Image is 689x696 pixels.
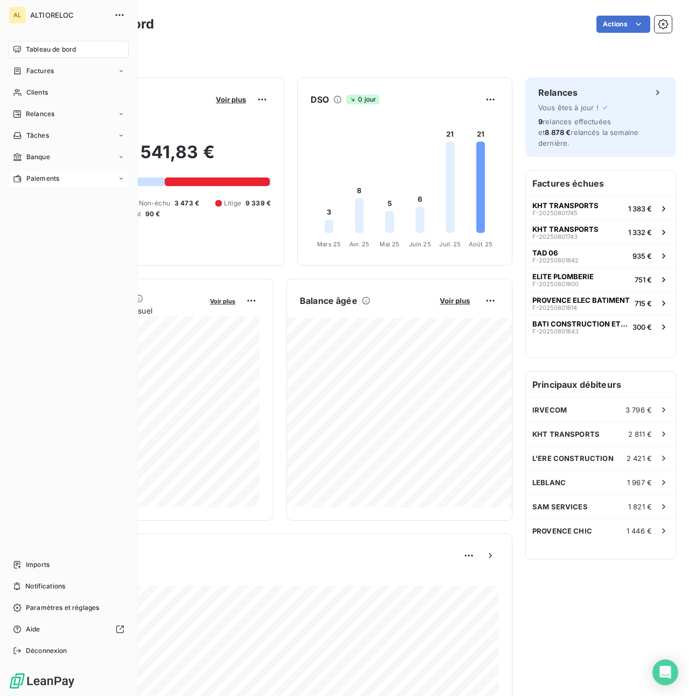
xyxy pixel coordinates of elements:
[409,240,431,248] tspan: Juin 25
[625,406,652,414] span: 3 796 €
[526,196,676,220] button: KHT TRANSPORTSF-202508017451 383 €
[526,291,676,315] button: PROVENCE ELEC BATIMENTF-20250801814715 €
[469,240,493,248] tspan: Août 25
[526,372,676,397] h6: Principaux débiteurs
[545,128,571,137] span: 8 878 €
[628,430,652,438] span: 2 811 €
[532,296,630,304] span: PROVENCE ELEC BATIMENT
[9,41,129,58] a: Tableau de bord
[26,152,50,162] span: Banque
[532,406,567,414] span: IRVECOM
[632,252,652,260] span: 935 €
[532,527,592,535] span: PROVENCE CHIC
[652,659,678,685] div: Open Intercom Messenger
[311,93,329,106] h6: DSO
[532,304,577,311] span: F-20250801814
[300,294,357,307] h6: Balance âgée
[538,86,578,99] h6: Relances
[349,240,369,248] tspan: Avr. 25
[532,272,594,281] span: ELITE PLOMBERIE
[526,244,676,267] button: TAD 06F-20250801842935 €
[9,599,129,616] a: Paramètres et réglages
[627,527,652,535] span: 1 446 €
[628,502,652,511] span: 1 821 €
[437,296,473,306] button: Voir plus
[526,315,676,338] button: BATI CONSTRUCTION ET RENOVATIONF-20250801843300 €
[210,297,235,305] span: Voir plus
[26,88,48,97] span: Clients
[9,127,129,144] a: Tâches
[25,581,65,591] span: Notifications
[596,16,650,33] button: Actions
[538,117,638,147] span: relances effectuées et relancés la semaine dernière.
[532,281,579,287] span: F-20250801800
[145,209,160,219] span: 90 €
[224,198,241,208] span: Litige
[532,257,579,264] span: F-20250801842
[9,556,129,573] a: Imports
[26,174,59,183] span: Paiements
[532,454,614,463] span: L'ERE CONSTRUCTION
[346,95,379,104] span: 0 jour
[26,603,99,613] span: Paramètres et réglages
[9,62,129,80] a: Factures
[216,95,246,104] span: Voir plus
[532,478,566,487] span: LEBLANC
[635,299,652,308] span: 715 €
[9,84,129,101] a: Clients
[526,171,676,196] h6: Factures échues
[9,6,26,24] div: AL
[526,267,676,291] button: ELITE PLOMBERIEF-20250801800751 €
[532,201,599,210] span: KHT TRANSPORTS
[9,672,75,690] img: Logo LeanPay
[628,228,652,237] span: 1 332 €
[26,109,54,119] span: Relances
[379,240,399,248] tspan: Mai 25
[317,240,341,248] tspan: Mars 25
[174,198,199,208] span: 3 473 €
[61,141,271,174] h2: 18 541,83 €
[627,478,652,487] span: 1 967 €
[628,204,652,213] span: 1 383 €
[532,328,579,335] span: F-20250801843
[627,454,652,463] span: 2 421 €
[30,11,108,19] span: ALTIORELOC
[538,103,599,112] span: Vous êtes à jour !
[139,198,170,208] span: Non-échu
[538,117,543,126] span: 9
[9,170,129,187] a: Paiements
[532,210,578,216] span: F-20250801745
[26,560,50,570] span: Imports
[26,624,40,634] span: Aide
[9,105,129,123] a: Relances
[440,296,470,305] span: Voir plus
[26,646,67,656] span: Déconnexion
[213,95,249,104] button: Voir plus
[632,323,652,331] span: 300 €
[9,621,129,638] a: Aide
[532,225,599,233] span: KHT TRANSPORTS
[532,502,588,511] span: SAM SERVICES
[26,45,76,54] span: Tableau de bord
[532,319,628,328] span: BATI CONSTRUCTION ET RENOVATION
[532,233,578,240] span: F-20250801743
[26,66,54,76] span: Factures
[526,220,676,244] button: KHT TRANSPORTSF-202508017431 332 €
[532,248,558,257] span: TAD 06
[9,148,129,166] a: Banque
[207,296,238,306] button: Voir plus
[439,240,461,248] tspan: Juil. 25
[26,131,49,140] span: Tâches
[245,198,271,208] span: 9 339 €
[532,430,600,438] span: KHT TRANSPORTS
[635,275,652,284] span: 751 €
